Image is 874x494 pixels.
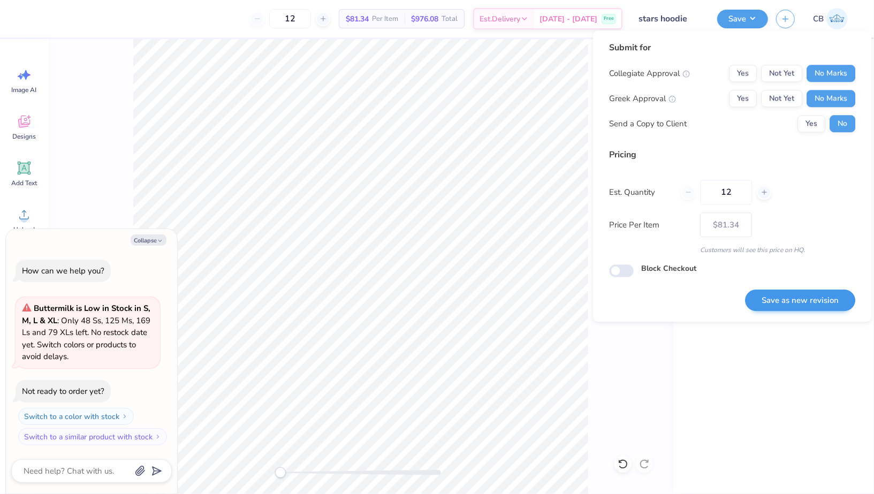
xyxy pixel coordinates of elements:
[18,428,167,445] button: Switch to a similar product with stock
[609,148,855,161] div: Pricing
[729,65,757,82] button: Yes
[121,413,128,420] img: Switch to a color with stock
[131,234,166,246] button: Collapse
[12,132,36,141] span: Designs
[269,9,311,28] input: – –
[807,90,855,107] button: No Marks
[826,8,848,29] img: Chhavi Bansal
[609,93,676,105] div: Greek Approval
[830,115,855,132] button: No
[22,265,104,276] div: How can we help you?
[539,13,597,25] span: [DATE] - [DATE]
[275,467,286,478] div: Accessibility label
[604,15,614,22] span: Free
[761,65,802,82] button: Not Yet
[22,386,104,397] div: Not ready to order yet?
[745,290,855,311] button: Save as new revision
[480,13,520,25] span: Est. Delivery
[609,245,855,255] div: Customers will see this price on HQ.
[18,408,134,425] button: Switch to a color with stock
[372,13,398,25] span: Per Item
[22,303,150,362] span: : Only 48 Ss, 125 Ms, 169 Ls and 79 XLs left. No restock date yet. Switch colors or products to a...
[346,13,369,25] span: $81.34
[609,67,690,80] div: Collegiate Approval
[630,8,709,29] input: Untitled Design
[808,8,853,29] a: CB
[411,13,438,25] span: $976.08
[609,41,855,54] div: Submit for
[761,90,802,107] button: Not Yet
[641,263,696,274] label: Block Checkout
[813,13,824,25] span: CB
[13,225,35,234] span: Upload
[12,86,37,94] span: Image AI
[609,118,687,130] div: Send a Copy to Client
[700,180,752,204] input: – –
[807,65,855,82] button: No Marks
[155,434,161,440] img: Switch to a similar product with stock
[609,219,692,231] label: Price Per Item
[22,303,150,326] strong: Buttermilk is Low in Stock in S, M, L & XL
[11,179,37,187] span: Add Text
[442,13,458,25] span: Total
[717,10,768,28] button: Save
[729,90,757,107] button: Yes
[797,115,825,132] button: Yes
[609,186,673,199] label: Est. Quantity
